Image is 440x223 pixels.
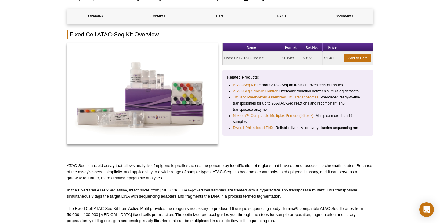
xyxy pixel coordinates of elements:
[280,52,301,65] td: 16 rxns
[67,43,218,144] img: CUT&Tag-IT Assay Kit - Tissue
[323,52,342,65] td: $1,480
[233,113,314,119] a: Nextera™-Compatible Multiplex Primers (96 plex)
[344,54,371,62] a: Add to Cart
[315,9,373,24] a: Documents
[227,74,369,80] p: Related Products:
[67,163,373,181] p: ATAC-Seq is a rapid assay that allows analysis of epigenetic profiles across the genome by identi...
[191,9,248,24] a: Data
[233,94,319,100] a: Tn5 and Pre-indexed Assembled Tn5 Transposomes
[233,88,277,94] a: ATAC-Seq Spike-In Control
[233,125,274,131] a: Diversi-Phi Indexed PhiX
[233,82,363,88] li: : Perform ATAC-Seq on fresh or frozen cells or tissues
[253,9,311,24] a: FAQs
[67,30,373,39] h2: Fixed Cell ATAC-Seq Kit Overview
[323,43,342,52] th: Price
[233,88,363,94] li: : Overcome variation between ATAC-Seq datasets
[233,113,363,125] li: : Multiplex more than 16 samples
[280,43,301,52] th: Format
[233,82,255,88] a: ATAC-Seq Kit
[223,43,281,52] th: Name
[301,52,323,65] td: 53151
[301,43,323,52] th: Cat No.
[67,187,373,199] p: In the Fixed Cell ATAC-Seq assay, intact nuclei from [MEDICAL_DATA]-fixed cell samples are treate...
[419,202,434,217] div: Open Intercom Messenger
[233,94,363,113] li: : Pre-loaded ready-to-use transposomes for up to 96 ATAC-Seq reactions and recombinant Tn5 transp...
[223,52,281,65] td: Fixed Cell ATAC-Seq Kit
[67,9,124,24] a: Overview
[233,125,363,131] li: : Reliable diversity for every Illumina sequencing run
[129,9,186,24] a: Contents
